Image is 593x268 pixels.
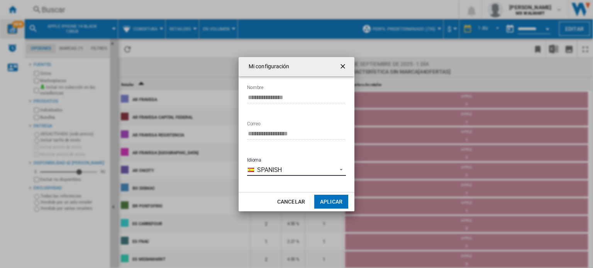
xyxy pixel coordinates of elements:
[257,166,333,174] span: Spanish
[339,62,348,72] ng-md-icon: getI18NText('BUTTONS.CLOSE_DIALOG')
[248,168,254,172] img: es_ES.png
[245,63,290,71] h4: Mi configuración
[336,59,351,74] button: getI18NText('BUTTONS.CLOSE_DIALOG')
[247,164,346,176] md-select: Idioma: Spanish
[314,195,348,209] button: Aplicar
[274,195,308,209] button: Cancelar
[239,57,354,211] md-dialog: Mi configuración ...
